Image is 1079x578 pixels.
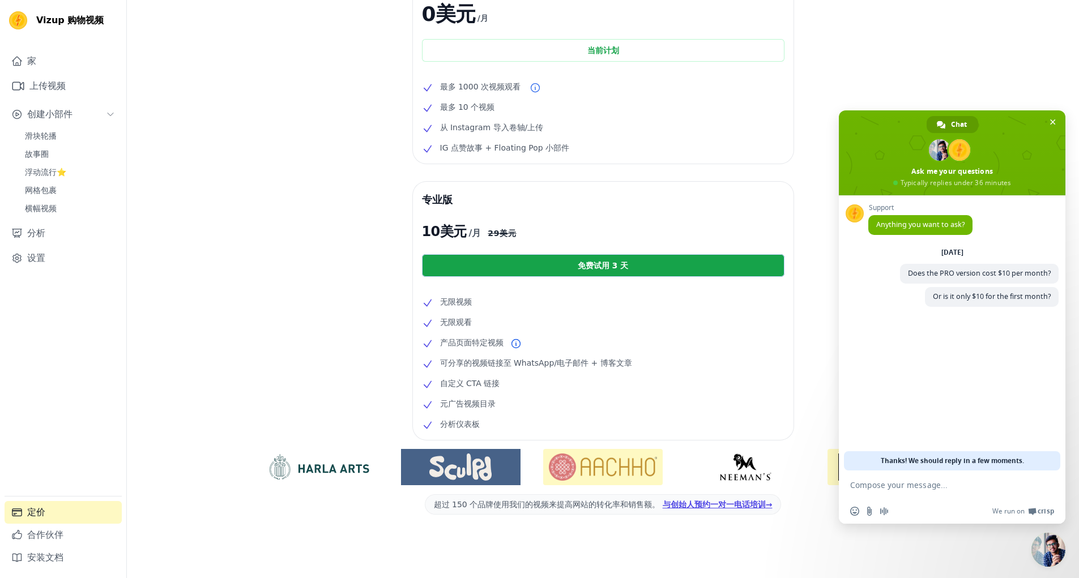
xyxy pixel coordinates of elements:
a: 滑块轮播 [18,128,122,144]
font: 无限观看 [440,318,472,327]
font: 0美元 [422,2,475,25]
span: Insert an emoji [850,507,859,516]
font: 无限视频 [440,297,472,306]
font: 元广告视频目录 [440,399,496,408]
span: Does the PRO version cost $10 per month? [908,268,1051,278]
span: Audio message [880,507,889,516]
font: 定价 [27,507,45,517]
div: [DATE] [941,249,963,256]
font: 美元 [440,224,467,239]
a: 安装文档 [5,546,122,569]
font: Vizup 购物视频 [36,15,104,25]
font: 专业版 [422,194,453,205]
font: 安装文档 [27,552,63,563]
font: 设置 [27,252,45,263]
a: 合作伙伴 [5,524,122,546]
font: 分析 [27,228,45,238]
font: 家 [27,55,36,66]
font: 10 [422,224,440,239]
font: 产品页面特定视频 [440,338,504,347]
a: We run onCrisp [992,507,1054,516]
img: Sculpd US [401,453,521,481]
font: 合作伙伴 [27,529,63,540]
font: 自定义 CTA 链接 [440,379,500,388]
a: 浮动流行⭐ [18,164,122,180]
textarea: Compose your message... [850,470,1031,499]
font: 网格包裹 [25,186,57,195]
a: 横幅视频 [18,200,122,216]
font: 横幅视频 [25,204,57,213]
font: 从 Instagram 导入卷轴/上传 [440,123,544,132]
font: 上传视频 [29,80,66,91]
font: 故事圈 [25,149,49,159]
a: 定价 [5,501,122,524]
a: Close chat [1031,533,1065,567]
a: Chat [927,116,978,133]
font: 免费试用 3 天 [578,261,629,270]
span: Chat [951,116,967,133]
img: 哈拉艺术 [259,453,378,481]
span: We run on [992,507,1025,516]
font: 29 [488,229,500,238]
a: 家 [5,50,122,72]
font: 滑块轮播 [25,131,57,140]
span: Or is it only $10 for the first month? [933,292,1051,301]
img: 阿霍 [543,449,663,485]
font: 最多 1000 次视频观看 [440,82,521,91]
span: Close chat [1047,116,1059,128]
span: Send a file [865,507,874,516]
font: 可分享的视频链接至 WhatsApp/电子邮件 + 博客文章 [440,358,632,367]
font: 创建小部件 [27,109,72,119]
font: IG 点赞故事 + Floating Pop 小部件 [440,143,570,152]
span: Anything you want to ask? [876,220,965,229]
a: 免费试用 3 天 [422,254,784,277]
a: 网格包裹 [18,182,122,198]
font: 浮动流行⭐ [25,168,66,177]
span: Support [868,204,973,212]
a: 上传视频 [5,75,122,97]
a: 与创始人预约一对一电话培训 [663,500,773,509]
font: 当前计划 [587,46,619,55]
button: 创建小部件 [5,103,122,126]
font: /月 [477,14,488,23]
span: Crisp [1038,507,1054,516]
a: 故事圈 [18,146,122,162]
font: 分析仪表板 [440,419,480,429]
font: /月 [469,228,481,238]
img: Vizup [9,11,27,29]
img: 尼曼 [685,453,805,481]
img: 灵魂花 [828,449,947,485]
span: Thanks! We should reply in a few moments. [881,451,1024,470]
a: 设置 [5,247,122,269]
a: 分析 [5,222,122,245]
font: 美元 [500,229,516,238]
font: 最多 10 个视频 [440,102,495,112]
